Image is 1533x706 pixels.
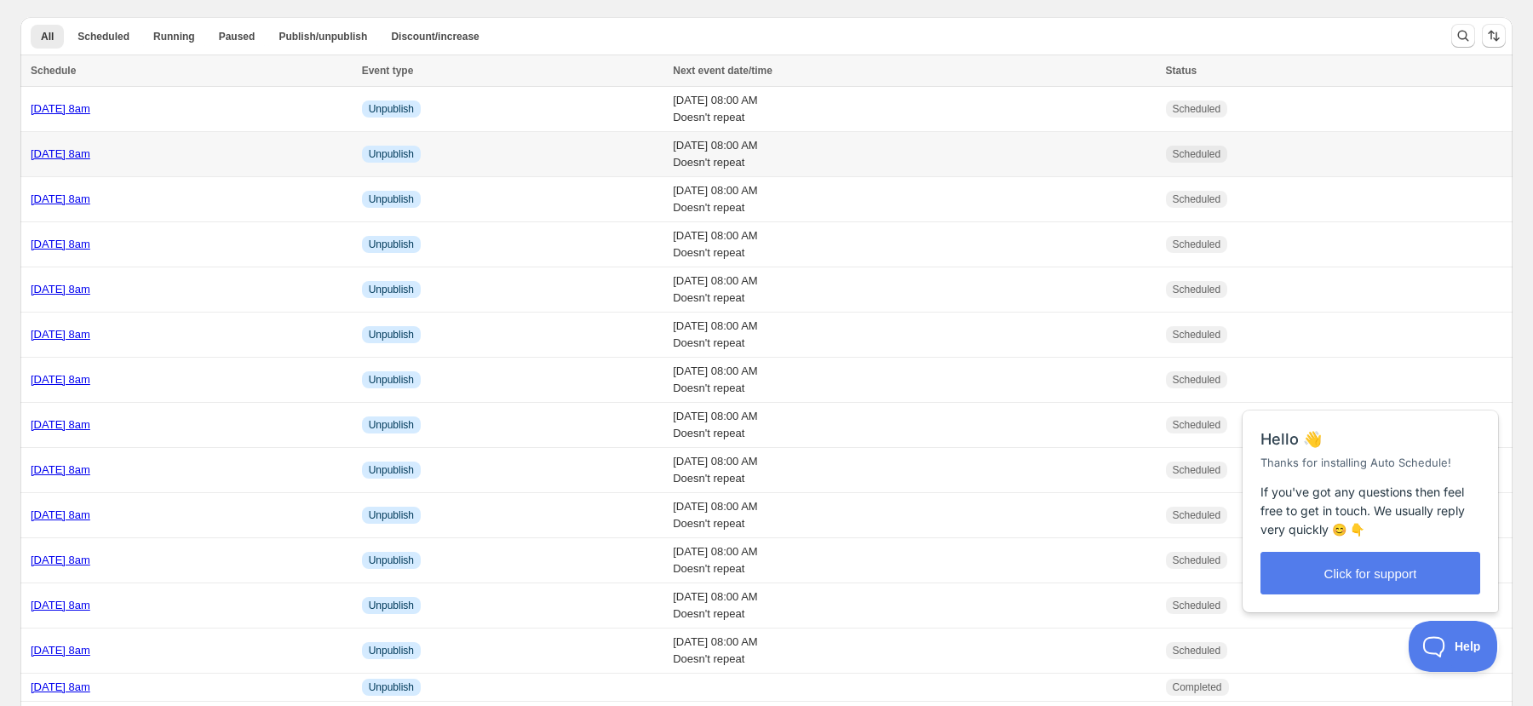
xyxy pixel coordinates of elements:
span: Scheduled [1173,418,1221,432]
span: Unpublish [369,644,414,657]
span: Status [1166,65,1197,77]
span: Unpublish [369,463,414,477]
td: [DATE] 08:00 AM Doesn't repeat [668,538,1160,583]
span: Scheduled [1173,283,1221,296]
span: All [41,30,54,43]
span: Completed [1173,680,1222,694]
a: [DATE] 8am [31,463,90,476]
td: [DATE] 08:00 AM Doesn't repeat [668,493,1160,538]
span: Unpublish [369,680,414,694]
span: Unpublish [369,599,414,612]
a: [DATE] 8am [31,644,90,657]
span: Scheduled [1173,373,1221,387]
td: [DATE] 08:00 AM Doesn't repeat [668,313,1160,358]
td: [DATE] 08:00 AM Doesn't repeat [668,267,1160,313]
td: [DATE] 08:00 AM Doesn't repeat [668,132,1160,177]
span: Scheduled [1173,554,1221,567]
a: [DATE] 8am [31,192,90,205]
span: Event type [362,65,414,77]
button: Sort the results [1482,24,1506,48]
a: [DATE] 8am [31,147,90,160]
td: [DATE] 08:00 AM Doesn't repeat [668,177,1160,222]
span: Scheduled [1173,644,1221,657]
span: Scheduled [1173,599,1221,612]
span: Unpublish [369,554,414,567]
iframe: Help Scout Beacon - Open [1409,621,1499,672]
span: Unpublish [369,328,414,342]
span: Scheduled [78,30,129,43]
iframe: Help Scout Beacon - Messages and Notifications [1234,368,1508,621]
span: Unpublish [369,508,414,522]
span: Unpublish [369,102,414,116]
span: Schedule [31,65,76,77]
a: [DATE] 8am [31,328,90,341]
span: Scheduled [1173,192,1221,206]
span: Unpublish [369,147,414,161]
a: [DATE] 8am [31,373,90,386]
span: Scheduled [1173,147,1221,161]
span: Scheduled [1173,102,1221,116]
td: [DATE] 08:00 AM Doesn't repeat [668,222,1160,267]
td: [DATE] 08:00 AM Doesn't repeat [668,403,1160,448]
a: [DATE] 8am [31,680,90,693]
td: [DATE] 08:00 AM Doesn't repeat [668,629,1160,674]
td: [DATE] 08:00 AM Doesn't repeat [668,358,1160,403]
span: Discount/increase [391,30,479,43]
span: Scheduled [1173,508,1221,522]
a: [DATE] 8am [31,508,90,521]
td: [DATE] 08:00 AM Doesn't repeat [668,448,1160,493]
span: Scheduled [1173,328,1221,342]
span: Unpublish [369,418,414,432]
span: Paused [219,30,255,43]
td: [DATE] 08:00 AM Doesn't repeat [668,583,1160,629]
button: Search and filter results [1451,24,1475,48]
span: Unpublish [369,192,414,206]
span: Running [153,30,195,43]
a: [DATE] 8am [31,554,90,566]
a: [DATE] 8am [31,238,90,250]
a: [DATE] 8am [31,283,90,296]
span: Publish/unpublish [278,30,367,43]
span: Scheduled [1173,238,1221,251]
a: [DATE] 8am [31,599,90,611]
td: [DATE] 08:00 AM Doesn't repeat [668,87,1160,132]
a: [DATE] 8am [31,102,90,115]
span: Next event date/time [673,65,772,77]
span: Unpublish [369,283,414,296]
span: Unpublish [369,238,414,251]
span: Scheduled [1173,463,1221,477]
span: Unpublish [369,373,414,387]
a: [DATE] 8am [31,418,90,431]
